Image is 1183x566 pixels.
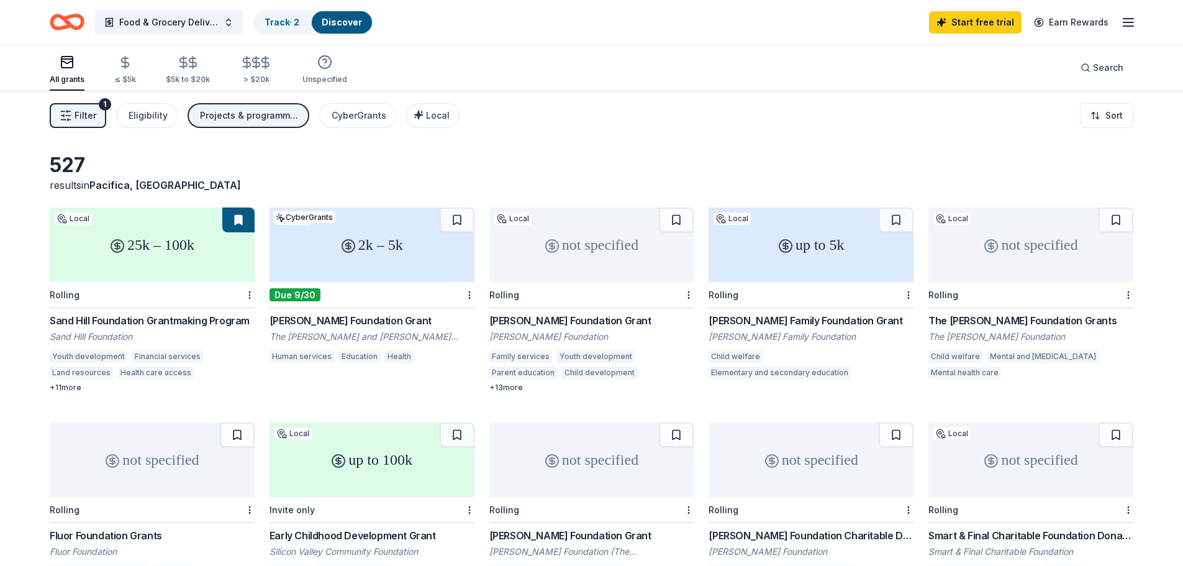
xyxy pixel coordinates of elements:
div: not specified [50,422,255,497]
div: [PERSON_NAME] Foundation (The [PERSON_NAME] Foundation) [489,545,694,558]
button: Sort [1080,103,1133,128]
div: Health care access [118,367,194,379]
div: Mental health care [928,367,1001,379]
div: not specified [928,208,1133,282]
div: + 11 more [50,383,255,393]
button: Food & Grocery Delivery Program [94,10,243,35]
div: Due 9/30 [270,288,320,301]
div: Local [933,212,971,225]
div: CyberGrants [273,211,335,223]
div: Projects & programming, General operations, Capital, Training and capacity building [200,108,299,123]
div: 1 [99,98,111,111]
div: Unspecified [302,75,347,84]
div: The [PERSON_NAME] and [PERSON_NAME] Foundation [270,331,474,343]
button: Eligibility [116,103,178,128]
div: Rolling [50,290,79,300]
div: up to 100k [270,422,474,497]
div: Rolling [489,290,519,300]
div: Rolling [50,504,79,515]
div: Family services [489,350,552,363]
a: Discover [322,17,362,27]
div: [PERSON_NAME] Foundation Charitable Donations [709,528,913,543]
a: up to 5kLocalRolling[PERSON_NAME] Family Foundation Grant[PERSON_NAME] Family FoundationChild wel... [709,208,913,383]
div: [PERSON_NAME] Family Foundation Grant [709,313,913,328]
div: Sand Hill Foundation [50,331,255,343]
div: Child welfare [709,350,763,363]
div: Local [494,212,532,225]
div: [PERSON_NAME] Foundation Grant [489,313,694,328]
button: Search [1071,55,1133,80]
div: The [PERSON_NAME] Foundation [928,331,1133,343]
div: Silicon Valley Community Foundation [270,545,474,558]
div: 2k – 5k [270,208,474,282]
button: Unspecified [302,50,347,91]
div: Local [55,212,92,225]
div: [PERSON_NAME] Foundation Grant [270,313,474,328]
button: Filter1 [50,103,106,128]
a: 25k – 100kLocalRollingSand Hill Foundation Grantmaking ProgramSand Hill FoundationYouth developme... [50,208,255,393]
div: + 13 more [489,383,694,393]
span: Pacifica, [GEOGRAPHIC_DATA] [89,179,241,191]
button: Projects & programming, General operations, Capital, Training and capacity building [188,103,309,128]
div: Local [714,212,751,225]
div: up to 5k [709,208,913,282]
div: Rolling [709,290,738,300]
div: Smart & Final Charitable Foundation Donations [928,528,1133,543]
div: [PERSON_NAME] Family Foundation [709,331,913,343]
div: Rolling [709,504,738,515]
span: Local [426,110,450,121]
div: Human services [270,350,334,363]
div: Rolling [928,504,958,515]
a: Track· 2 [265,17,299,27]
div: 25k – 100k [50,208,255,282]
a: Earn Rewards [1027,11,1116,34]
span: Filter [75,108,96,123]
span: Sort [1105,108,1123,123]
button: Local [406,103,460,128]
div: Invite only [270,504,315,515]
div: not specified [928,422,1133,497]
button: Track· 2Discover [253,10,373,35]
div: All grants [50,75,84,84]
a: not specifiedLocalRollingThe [PERSON_NAME] Foundation GrantsThe [PERSON_NAME] FoundationChild wel... [928,208,1133,383]
div: Sand Hill Foundation Grantmaking Program [50,313,255,328]
div: Smart & Final Charitable Foundation [928,545,1133,558]
div: Health [385,350,414,363]
div: > $20k [240,75,273,84]
button: CyberGrants [319,103,396,128]
div: results [50,178,255,193]
div: Rolling [928,290,958,300]
button: All grants [50,50,84,91]
div: 527 [50,153,255,178]
div: Education [339,350,380,363]
a: not specifiedLocalRolling[PERSON_NAME] Foundation Grant[PERSON_NAME] FoundationFamily servicesYou... [489,208,694,393]
div: $5k to $20k [166,75,210,84]
span: Food & Grocery Delivery Program [119,15,219,30]
div: Child welfare [928,350,982,363]
div: Early Childhood Development Grant [270,528,474,543]
div: [PERSON_NAME] Foundation Grant [489,528,694,543]
a: Home [50,7,84,37]
div: The [PERSON_NAME] Foundation Grants [928,313,1133,328]
div: [PERSON_NAME] Foundation [709,545,913,558]
div: CyberGrants [332,108,386,123]
div: Youth development [557,350,635,363]
div: not specified [489,422,694,497]
div: Land resources [50,367,113,379]
span: Search [1093,60,1123,75]
div: Local [274,427,312,440]
button: ≤ $5k [114,50,136,91]
button: > $20k [240,50,273,91]
div: Elementary and secondary education [709,367,851,379]
div: Rolling [489,504,519,515]
span: in [81,179,241,191]
div: [PERSON_NAME] Foundation [489,331,694,343]
a: Start free trial [929,11,1022,34]
div: Youth development [50,350,127,363]
div: ≤ $5k [114,75,136,84]
div: Child development [562,367,637,379]
div: Fluor Foundation Grants [50,528,255,543]
div: not specified [709,422,913,497]
div: Parent education [489,367,557,379]
div: Mental and [MEDICAL_DATA] [987,350,1099,363]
